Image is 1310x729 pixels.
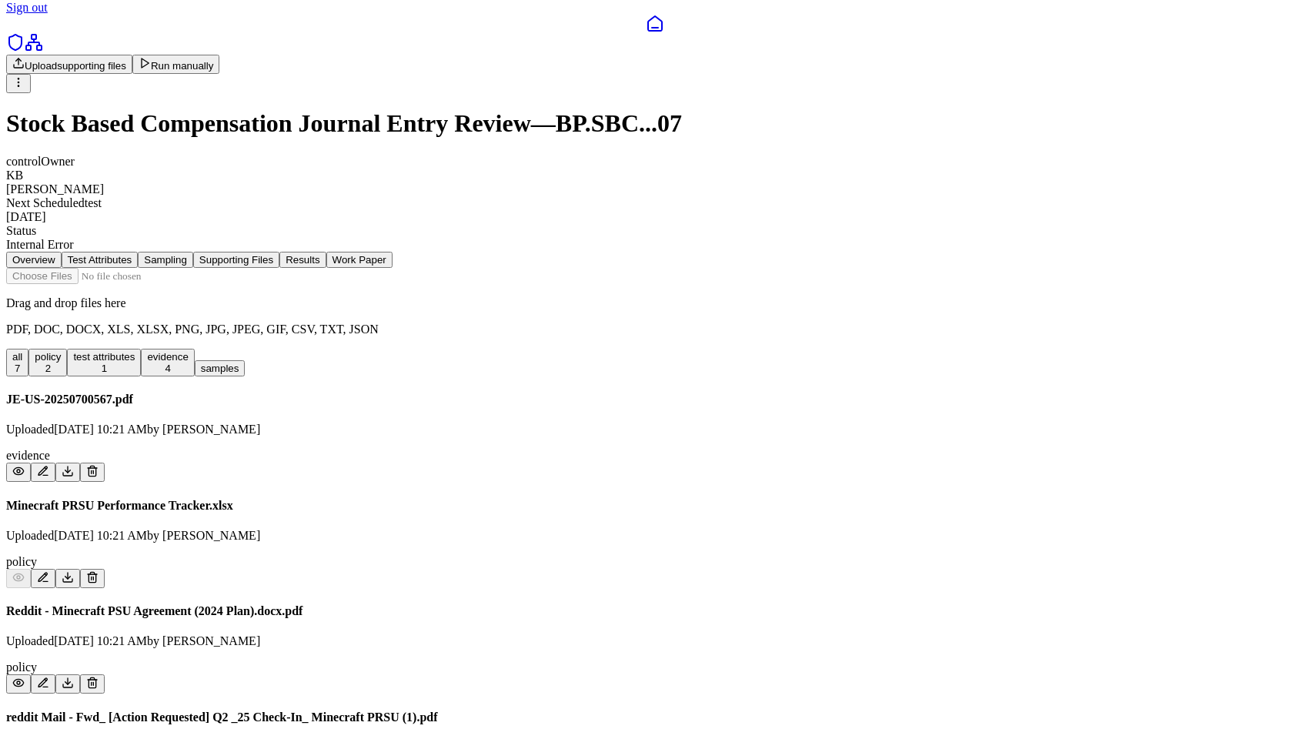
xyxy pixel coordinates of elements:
span: KB [6,169,23,182]
h4: JE-US-20250700567.pdf [6,393,1304,406]
button: Supporting Files [193,252,279,268]
p: Uploaded [DATE] 10:21 AM by [PERSON_NAME] [6,529,1304,543]
a: Integrations [25,41,43,54]
div: 1 [73,363,135,374]
h1: Stock Based Compensation Journal Entry Review — BP.SBC...07 [6,109,1304,138]
p: Uploaded [DATE] 10:21 AM by [PERSON_NAME] [6,634,1304,648]
button: Add/Edit Description [31,674,55,694]
button: Add/Edit Description [31,569,55,588]
button: Preview File (hover for quick preview, click for full view) [6,674,31,694]
button: evidence4 [141,349,194,376]
div: control Owner [6,155,1304,169]
h4: Minecraft PRSU Performance Tracker.xlsx [6,499,1304,513]
div: Internal Error [6,238,1304,252]
button: Run manually [132,55,220,74]
div: 2 [35,363,61,374]
button: Download File [55,463,80,482]
div: Status [6,224,1304,238]
div: Next Scheduled test [6,196,1304,210]
div: policy [6,555,1304,569]
button: Download File [55,674,80,694]
a: SOC [6,41,25,54]
a: Sign out [6,1,48,14]
div: evidence [6,449,1304,463]
a: Dashboard [6,15,1304,33]
span: [PERSON_NAME] [6,182,104,196]
p: PDF, DOC, DOCX, XLS, XLSX, PNG, JPG, JPEG, GIF, CSV, TXT, JSON [6,323,1304,336]
button: Add/Edit Description [31,463,55,482]
button: policy2 [28,349,67,376]
button: Delete File [80,674,105,694]
button: Results [279,252,326,268]
button: Uploadsupporting files [6,55,132,74]
button: Preview File (hover for quick preview, click for full view) [6,569,31,588]
button: Delete File [80,463,105,482]
div: policy [6,660,1304,674]
button: More Options [6,74,31,93]
button: Preview File (hover for quick preview, click for full view) [6,463,31,482]
button: all7 [6,349,28,376]
button: Delete File [80,569,105,588]
p: Drag and drop files here [6,296,1304,310]
p: Uploaded [DATE] 10:21 AM by [PERSON_NAME] [6,423,1304,436]
button: test attributes1 [67,349,141,376]
button: Work Paper [326,252,393,268]
button: samples [195,360,246,376]
button: Test Attributes [62,252,139,268]
div: [DATE] [6,210,1304,224]
button: Download File [55,569,80,588]
h4: Reddit - Minecraft PSU Agreement (2024 Plan).docx.pdf [6,604,1304,618]
button: Overview [6,252,62,268]
div: 4 [147,363,188,374]
button: Sampling [138,252,193,268]
div: 7 [12,363,22,374]
h4: reddit Mail - Fwd_ [Action Requested] Q2 _25 Check-In_ Minecraft PRSU (1).pdf [6,711,1304,724]
nav: Tabs [6,252,1304,268]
